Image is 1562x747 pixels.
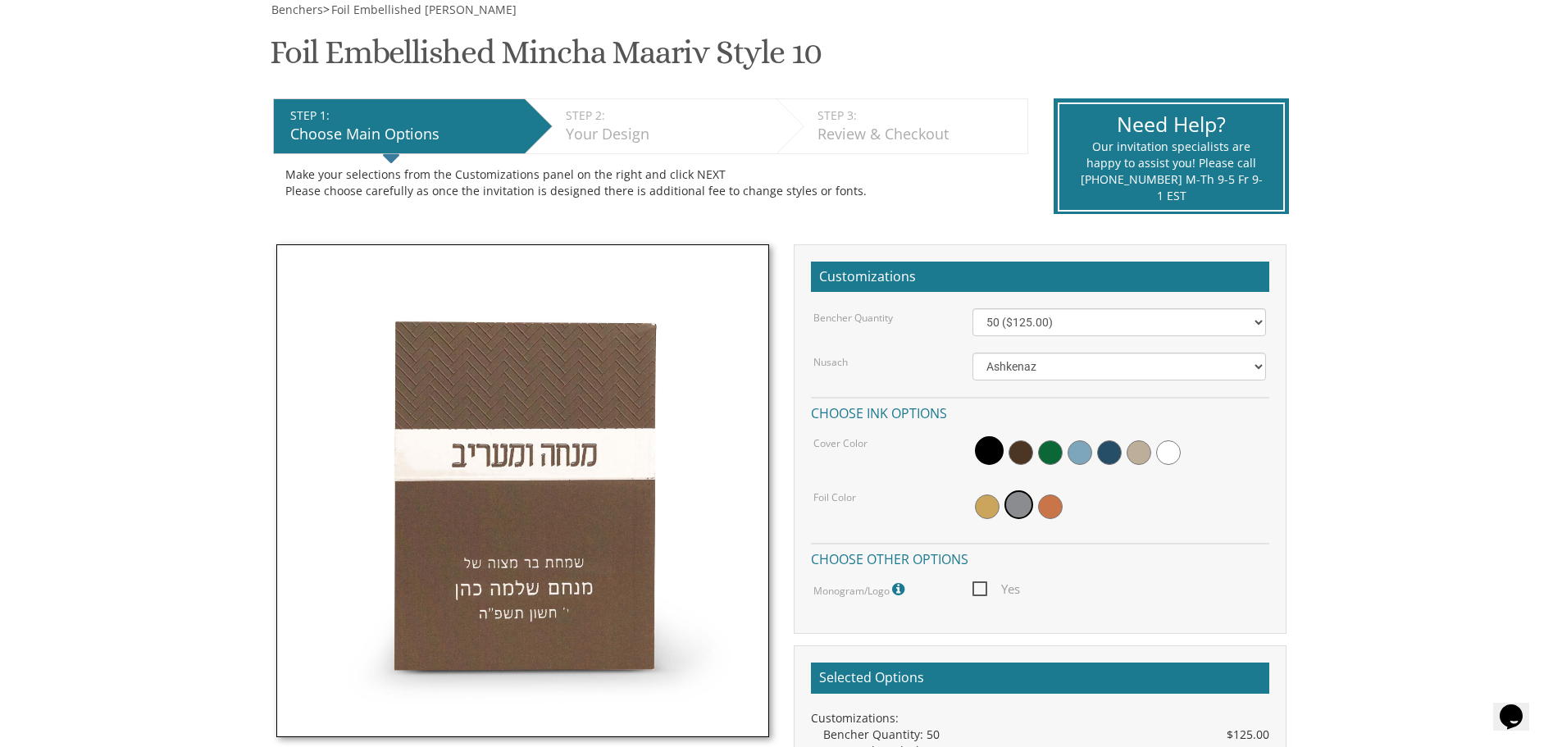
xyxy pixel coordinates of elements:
[323,2,517,17] span: >
[813,355,848,369] label: Nusach
[1080,139,1263,204] div: Our invitation specialists are happy to assist you! Please call [PHONE_NUMBER] M-Th 9-5 Fr 9-1 EST
[811,663,1269,694] h2: Selected Options
[1227,727,1269,743] span: $125.00
[817,124,1019,145] div: Review & Checkout
[813,579,909,600] label: Monogram/Logo
[290,107,517,124] div: STEP 1:
[276,244,769,737] img: Style10.4.jpg
[811,262,1269,293] h2: Customizations
[290,124,517,145] div: Choose Main Options
[270,2,323,17] a: Benchers
[823,727,1269,743] div: Bencher Quantity: 50
[972,579,1020,599] span: Yes
[271,2,323,17] span: Benchers
[813,490,856,504] label: Foil Color
[1493,681,1546,731] iframe: chat widget
[813,311,893,325] label: Bencher Quantity
[566,124,768,145] div: Your Design
[811,543,1269,572] h4: Choose other options
[270,34,822,83] h1: Foil Embellished Mincha Maariv Style 10
[817,107,1019,124] div: STEP 3:
[330,2,517,17] a: Foil Embellished [PERSON_NAME]
[1080,110,1263,139] div: Need Help?
[811,397,1269,426] h4: Choose ink options
[285,166,1016,199] div: Make your selections from the Customizations panel on the right and click NEXT Please choose care...
[331,2,517,17] span: Foil Embellished [PERSON_NAME]
[813,436,868,450] label: Cover Color
[566,107,768,124] div: STEP 2:
[811,710,1269,727] div: Customizations:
